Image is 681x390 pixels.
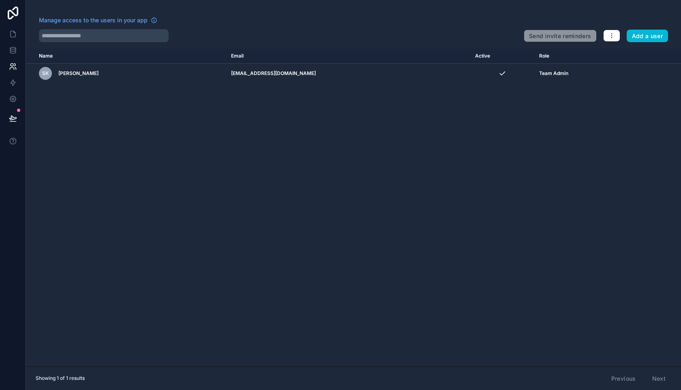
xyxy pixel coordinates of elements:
[39,16,148,24] span: Manage access to the users in your app
[36,375,85,381] span: Showing 1 of 1 results
[539,70,568,77] span: Team Admin
[534,49,635,64] th: Role
[58,70,99,77] span: [PERSON_NAME]
[26,49,681,366] div: scrollable content
[627,30,668,43] button: Add a user
[26,49,226,64] th: Name
[42,70,49,77] span: SK
[39,16,157,24] a: Manage access to the users in your app
[226,64,470,84] td: [EMAIL_ADDRESS][DOMAIN_NAME]
[226,49,470,64] th: Email
[470,49,534,64] th: Active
